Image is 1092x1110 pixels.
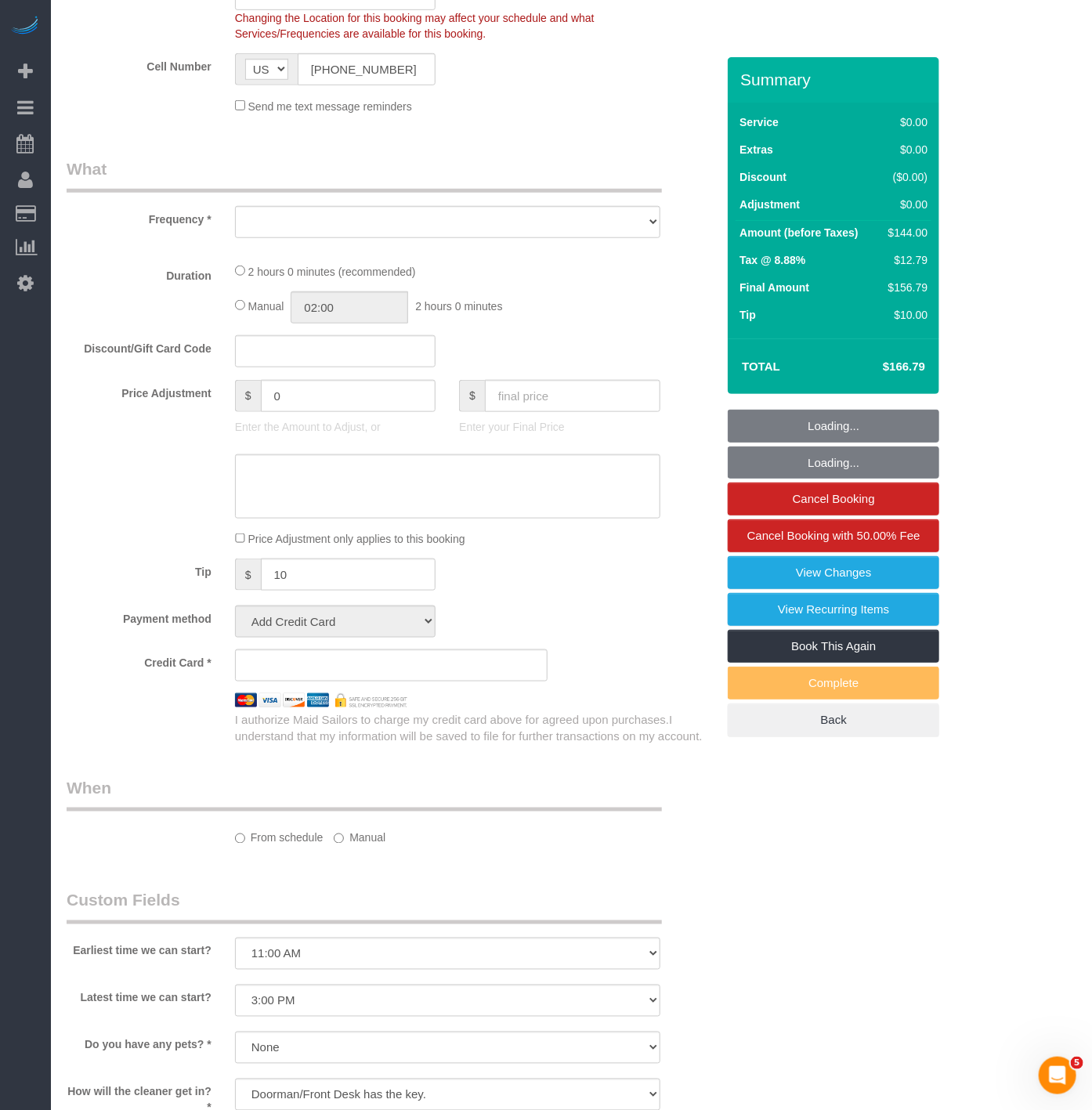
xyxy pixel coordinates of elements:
[55,206,223,227] label: Frequency *
[223,711,728,745] div: I authorize Maid Sailors to charge my credit card above for agreed upon purchases.
[415,300,502,313] span: 2 hours 0 minutes
[55,606,223,627] label: Payment method
[235,833,245,844] input: From schedule
[67,157,662,193] legend: What
[248,533,465,545] span: Price Adjustment only applies to this booking
[223,693,420,707] img: credit cards
[248,100,412,113] span: Send me text message reminders
[55,649,223,671] label: Credit Card *
[882,280,927,295] div: $156.79
[55,53,223,74] label: Cell Number
[882,114,927,130] div: $0.00
[728,630,939,663] a: Book This Again
[740,71,931,89] h3: Summary
[9,16,41,38] img: Automaid Logo
[248,300,284,313] span: Manual
[742,360,780,373] strong: Total
[248,266,416,278] span: 2 hours 0 minutes (recommended)
[1039,1057,1076,1094] iframe: Intercom live chat
[298,53,436,85] input: Cell Number
[882,197,927,212] div: $0.00
[739,142,773,157] label: Extras
[334,833,344,844] input: Manual
[55,559,223,580] label: Tip
[248,659,535,673] iframe: Secure card payment input frame
[235,825,324,846] label: From schedule
[739,307,756,323] label: Tip
[739,114,779,130] label: Service
[728,593,939,626] a: View Recurring Items
[882,142,927,157] div: $0.00
[836,360,925,374] h4: $166.79
[55,938,223,959] label: Earliest time we can start?
[747,529,920,542] span: Cancel Booking with 50.00% Fee
[739,252,805,268] label: Tax @ 8.88%
[235,12,595,40] span: Changing the Location for this booking may affect your schedule and what Services/Frequencies are...
[882,307,927,323] div: $10.00
[67,889,662,924] legend: Custom Fields
[485,380,660,412] input: final price
[55,1032,223,1053] label: Do you have any pets? *
[459,419,660,435] p: Enter your Final Price
[235,559,261,591] span: $
[55,335,223,356] label: Discount/Gift Card Code
[728,556,939,589] a: View Changes
[459,380,485,412] span: $
[739,225,858,240] label: Amount (before Taxes)
[728,703,939,736] a: Back
[728,519,939,552] a: Cancel Booking with 50.00% Fee
[67,776,662,812] legend: When
[739,197,800,212] label: Adjustment
[882,169,927,185] div: ($0.00)
[728,483,939,515] a: Cancel Booking
[55,262,223,284] label: Duration
[882,225,927,240] div: $144.00
[882,252,927,268] div: $12.79
[334,825,385,846] label: Manual
[739,169,786,185] label: Discount
[235,380,261,412] span: $
[1071,1057,1083,1069] span: 5
[235,419,436,435] p: Enter the Amount to Adjust, or
[55,985,223,1006] label: Latest time we can start?
[739,280,809,295] label: Final Amount
[55,380,223,401] label: Price Adjustment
